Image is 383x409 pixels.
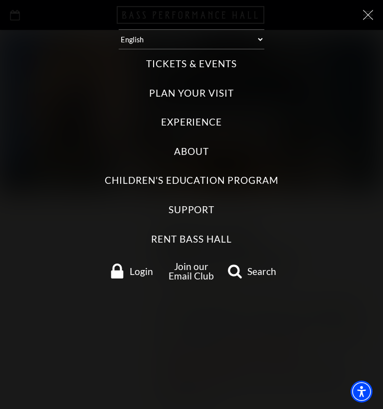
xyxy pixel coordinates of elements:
[146,57,236,71] label: Tickets & Events
[169,203,215,217] label: Support
[105,174,278,187] label: Children's Education Program
[102,264,161,278] a: Login
[151,233,231,246] label: Rent Bass Hall
[169,261,214,281] a: Join our Email Club
[247,267,276,276] span: Search
[222,264,281,278] a: search
[119,29,264,49] select: Select:
[351,381,373,403] div: Accessibility Menu
[174,145,209,158] label: About
[149,87,233,100] label: Plan Your Visit
[161,116,222,129] label: Experience
[130,267,153,276] span: Login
